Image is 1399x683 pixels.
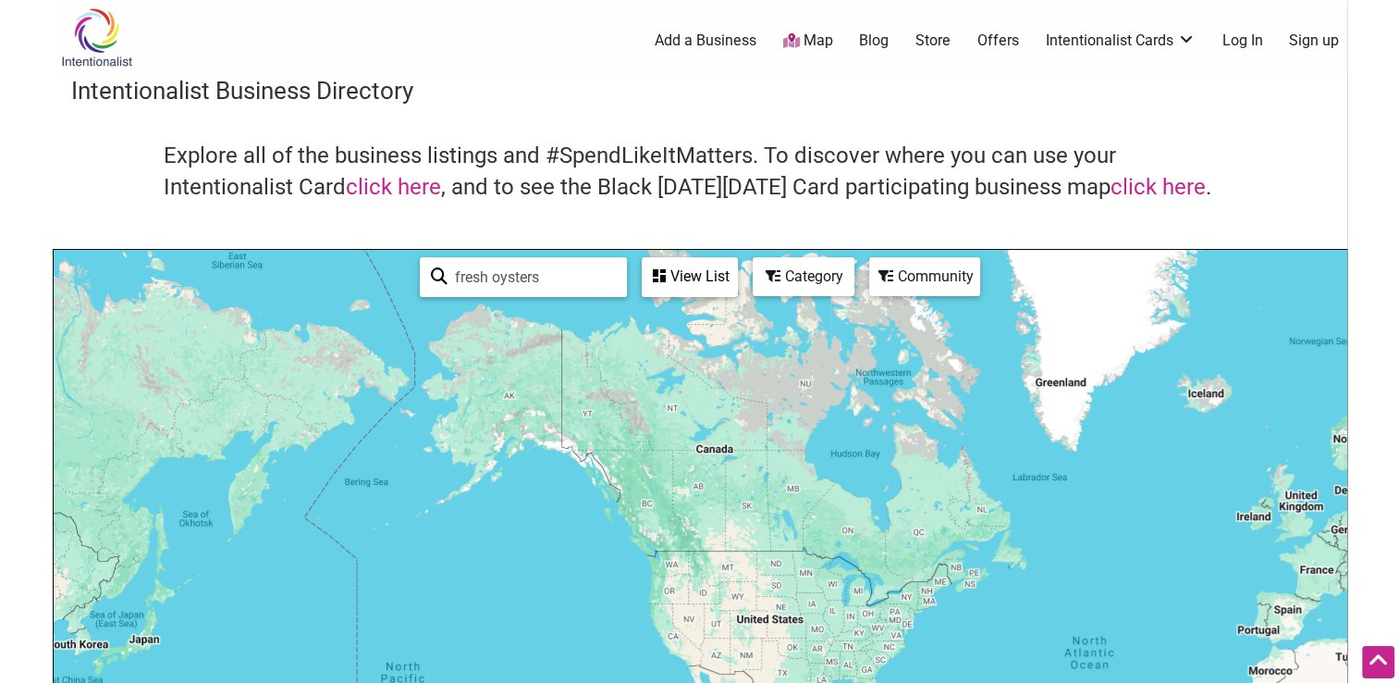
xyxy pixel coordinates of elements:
[346,174,441,200] a: click here
[977,31,1019,51] a: Offers
[915,31,951,51] a: Store
[1111,174,1206,200] a: click here
[642,257,738,297] div: See a list of the visible businesses
[753,257,854,296] div: Filter by category
[755,259,853,294] div: Category
[53,7,141,68] img: Intentionalist
[782,31,832,52] a: Map
[871,259,978,294] div: Community
[859,31,889,51] a: Blog
[420,257,627,297] div: Type to search and filter
[164,141,1236,203] h4: Explore all of the business listings and #SpendLikeItMatters. To discover where you can use your ...
[71,74,1329,107] h3: Intentionalist Business Directory
[1221,31,1262,51] a: Log In
[644,259,736,294] div: View List
[1362,646,1394,678] div: Scroll Back to Top
[869,257,980,296] div: Filter by Community
[655,31,756,51] a: Add a Business
[448,259,616,295] input: Type to find and filter...
[1046,31,1196,51] a: Intentionalist Cards
[1289,31,1339,51] a: Sign up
